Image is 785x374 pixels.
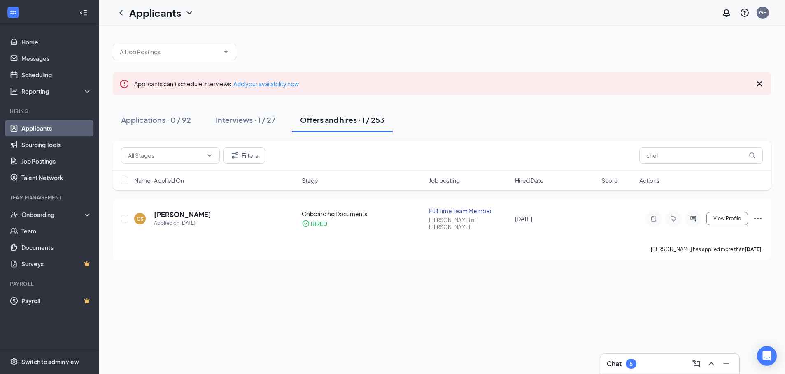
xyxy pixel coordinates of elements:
svg: Analysis [10,87,18,95]
h5: [PERSON_NAME] [154,210,211,219]
span: Name · Applied On [134,176,184,185]
svg: Cross [755,79,764,89]
div: Full Time Team Member [429,207,510,215]
button: ComposeMessage [690,357,703,370]
b: [DATE] [745,246,762,252]
svg: UserCheck [10,210,18,219]
input: All Stages [128,151,203,160]
svg: ChevronDown [206,152,213,159]
svg: ChevronDown [184,8,194,18]
span: Hired Date [515,176,544,185]
div: Offers and hires · 1 / 253 [300,115,384,125]
div: Onboarding [21,210,85,219]
svg: QuestionInfo [740,8,750,18]
div: CS [137,215,144,222]
a: Applicants [21,120,92,136]
span: Applicants can't schedule interviews. [134,80,299,88]
a: Messages [21,50,92,67]
span: Actions [639,176,659,185]
svg: Note [649,215,659,222]
p: [PERSON_NAME] has applied more than . [651,246,763,253]
input: Search in offers and hires [639,147,763,164]
input: All Job Postings [120,47,219,56]
svg: Collapse [79,9,88,17]
span: [DATE] [515,215,532,222]
div: Team Management [10,194,90,201]
div: 5 [629,360,633,367]
a: Sourcing Tools [21,136,92,153]
a: Add your availability now [233,80,299,88]
svg: Filter [230,150,240,160]
div: Switch to admin view [21,358,79,366]
span: Score [601,176,618,185]
div: Payroll [10,280,90,287]
svg: ChevronUp [706,359,716,369]
span: View Profile [713,216,741,222]
a: Scheduling [21,67,92,83]
svg: MagnifyingGlass [749,152,755,159]
div: Interviews · 1 / 27 [216,115,275,125]
svg: ComposeMessage [692,359,701,369]
div: Onboarding Documents [302,210,424,218]
svg: Tag [669,215,678,222]
span: Stage [302,176,318,185]
svg: Ellipses [753,214,763,224]
svg: WorkstreamLogo [9,8,17,16]
button: Filter Filters [223,147,265,164]
div: Hiring [10,108,90,115]
svg: ActiveChat [688,215,698,222]
h3: Chat [607,359,622,368]
a: SurveysCrown [21,256,92,272]
svg: Settings [10,358,18,366]
svg: ChevronLeft [116,8,126,18]
svg: CheckmarkCircle [302,219,310,228]
div: GH [759,9,767,16]
div: Reporting [21,87,92,95]
button: View Profile [706,212,748,225]
a: Team [21,223,92,239]
a: Talent Network [21,169,92,186]
svg: Notifications [722,8,731,18]
svg: Minimize [721,359,731,369]
a: Documents [21,239,92,256]
a: Job Postings [21,153,92,169]
button: Minimize [720,357,733,370]
div: Applied on [DATE] [154,219,211,227]
div: HIRED [310,219,327,228]
div: Open Intercom Messenger [757,346,777,366]
a: PayrollCrown [21,293,92,309]
svg: ChevronDown [223,48,229,55]
h1: Applicants [129,6,181,20]
button: ChevronUp [705,357,718,370]
span: Job posting [429,176,460,185]
div: Applications · 0 / 92 [121,115,191,125]
svg: Error [119,79,129,89]
div: [PERSON_NAME] of [PERSON_NAME] ... [429,217,510,231]
a: Home [21,34,92,50]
